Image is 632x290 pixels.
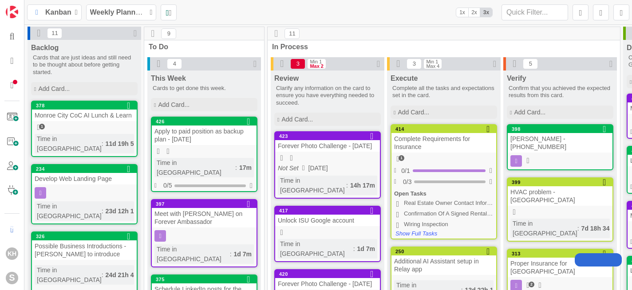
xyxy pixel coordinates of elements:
[507,124,613,170] a: 398[PERSON_NAME] - [PHONE_NUMBER]
[274,206,381,262] a: 417Unlock ISU Google accountTime in [GEOGRAPHIC_DATA]:1d 7m
[508,125,612,133] div: 398
[512,251,612,257] div: 313
[152,118,257,145] div: 426Apply to paid position as backup plan - [DATE]
[31,43,59,52] span: Backlog
[502,4,568,20] input: Quick Filter...
[395,248,496,255] div: 250
[577,223,579,233] span: :
[508,250,612,277] div: 313Proper Insurance for [GEOGRAPHIC_DATA]
[153,85,256,92] p: Cards to get done this week.
[275,207,380,215] div: 417
[152,118,257,125] div: 426
[278,239,353,259] div: Time in [GEOGRAPHIC_DATA]
[523,59,538,69] span: 5
[103,139,145,149] div: 11d 19h 50m
[39,124,45,129] span: 1
[279,208,380,214] div: 417
[510,219,577,238] div: Time in [GEOGRAPHIC_DATA]
[508,133,612,153] div: [PERSON_NAME] - [PHONE_NUMBER]
[103,270,145,280] div: 24d 21h 48m
[480,8,492,17] span: 3x
[508,178,612,206] div: 399HVAC problem - [GEOGRAPHIC_DATA]
[391,133,496,153] div: Complete Requirements for Insurance
[353,244,355,254] span: :
[508,178,612,186] div: 399
[152,275,257,283] div: 375
[275,215,380,226] div: Unlock ISU Google account
[32,165,137,173] div: 234
[512,126,612,132] div: 398
[275,278,380,290] div: Forever Photo Challenge - [DATE]
[290,59,305,69] span: 3
[102,270,103,280] span: :
[151,117,257,192] a: 426Apply to paid position as backup plan - [DATE]Time in [GEOGRAPHIC_DATA]:17m0/5
[278,165,299,172] i: Not Set
[152,200,257,208] div: 397
[391,247,496,275] div: 250Additional AI Assistant setup in Relay app
[152,200,257,227] div: 397Meet with [PERSON_NAME] on Forever Ambassador
[517,109,549,116] span: Add Card...
[391,124,497,239] a: 414Complete Requirements for Insurance0/10/3Open TasksReal Estate Owner Contact Information - Fax...
[6,247,18,260] div: KH
[32,102,137,110] div: 378
[275,270,380,278] div: 420
[156,276,257,282] div: 375
[391,74,418,83] span: Execute
[404,200,494,207] div: Real Estate Owner Contact Information - Fax And Email
[154,158,235,177] div: Time in [GEOGRAPHIC_DATA]
[509,85,612,99] p: Confirm that you achieved the expected results from this card.
[512,179,612,185] div: 399
[426,64,439,68] div: Max 4
[274,74,299,83] span: Review
[468,8,480,17] span: 2x
[237,163,254,172] div: 17m
[36,166,137,172] div: 234
[36,102,137,109] div: 378
[6,6,18,18] img: Visit kanbanzone.com
[308,164,328,173] span: [DATE]
[310,64,324,68] div: Max 2
[32,173,137,184] div: Develop Web Landing Page
[42,85,73,92] span: Add Card...
[230,249,232,259] span: :
[401,166,410,176] span: 0 / 1
[391,165,496,176] div: 0/1
[154,244,230,264] div: Time in [GEOGRAPHIC_DATA]
[394,189,494,198] div: Open Tasks
[33,54,136,76] p: Cards that are just ideas and still need to be thought about before getting started.
[275,132,380,140] div: 423
[31,101,138,157] a: 378Monroe City CoC AI Lunch & LearnTime in [GEOGRAPHIC_DATA]:11d 19h 50m
[35,201,102,221] div: Time in [GEOGRAPHIC_DATA]
[149,43,253,51] span: To Do
[161,28,176,39] span: 9
[35,265,102,285] div: Time in [GEOGRAPHIC_DATA]
[346,180,348,190] span: :
[151,74,186,83] span: This Week
[348,180,377,190] div: 14h 17m
[232,249,254,259] div: 1d 7m
[395,126,496,132] div: 414
[47,28,62,39] span: 11
[102,139,103,149] span: :
[45,7,71,18] span: Kanban
[391,255,496,275] div: Additional AI Assistant setup in Relay app
[391,247,496,255] div: 250
[152,125,257,145] div: Apply to paid position as backup plan - [DATE]
[32,110,137,121] div: Monroe City CoC AI Lunch & Learn
[32,240,137,260] div: Possible Business Introductions - [PERSON_NAME] to introduce
[162,101,193,108] span: Add Card...
[6,272,18,284] div: S
[32,165,137,184] div: 234Develop Web Landing Page
[310,59,322,64] div: Min 1
[407,59,422,69] span: 3
[156,118,257,125] div: 426
[31,164,138,224] a: 234Develop Web Landing PageTime in [GEOGRAPHIC_DATA]:23d 12h 1m
[507,74,526,83] span: Verify
[95,8,151,16] b: Weekly Planning
[102,206,103,216] span: :
[156,201,257,207] div: 397
[392,85,495,99] p: Complete all the tasks and expectations set in the card.
[529,282,534,287] span: 2
[278,176,346,195] div: Time in [GEOGRAPHIC_DATA]
[32,232,137,240] div: 326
